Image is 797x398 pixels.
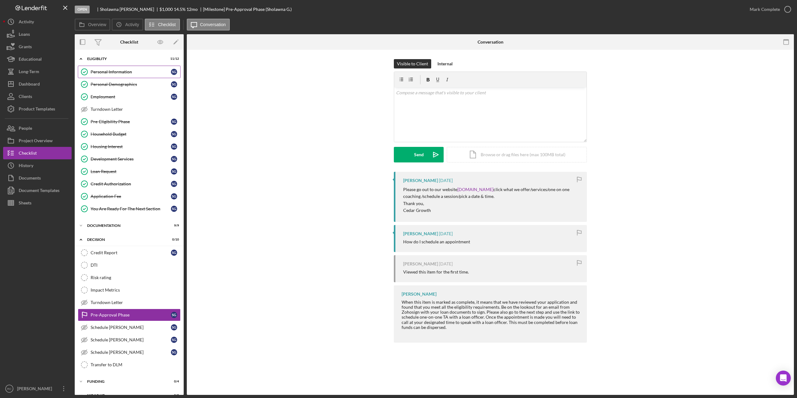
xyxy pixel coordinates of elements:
a: DTI [78,259,181,271]
div: S G [171,119,177,125]
div: Personal Information [91,69,171,74]
div: [Milestone] Pre-Approval Phase (Sholawna G.) [203,7,292,12]
a: Schedule [PERSON_NAME]SG [78,321,181,334]
a: Schedule [PERSON_NAME]SG [78,346,181,358]
a: Pre-Eligibility PhaseSG [78,115,181,128]
div: Wrap up [87,394,163,397]
div: [PERSON_NAME] [402,292,436,297]
div: S G [171,324,177,330]
button: Sheets [3,197,72,209]
button: RC[PERSON_NAME] [3,382,72,395]
button: Product Templates [3,103,72,115]
div: Schedule [PERSON_NAME] [91,337,171,342]
button: Activity [112,19,143,30]
label: Activity [125,22,139,27]
button: Documents [3,172,72,184]
a: Loan RequestSG [78,165,181,178]
div: Checklist [19,147,37,161]
time: 2025-10-08 16:48 [439,178,453,183]
div: Open [75,6,90,13]
div: [PERSON_NAME] [403,261,438,266]
div: Mark Complete [750,3,780,16]
div: Conversation [478,40,503,44]
button: Educational [3,53,72,65]
div: Loan Request [91,169,171,174]
a: Schedule [PERSON_NAME]SG [78,334,181,346]
button: Long-Term [3,65,72,78]
button: Checklist [3,147,72,159]
div: 0 / 10 [168,238,179,241]
p: Thank you, [403,200,581,207]
div: 0 / 4 [168,380,179,383]
a: Credit ReportSG [78,246,181,259]
a: Development ServicesSG [78,153,181,165]
div: Visible to Client [397,59,428,68]
a: Housing InterestSG [78,140,181,153]
div: [PERSON_NAME] [403,231,438,236]
div: Viewed this item for the first time. [403,269,469,274]
div: Document Templates [19,184,59,198]
div: Decision [87,238,163,241]
div: Product Templates [19,103,55,117]
button: Mark Complete [743,3,794,16]
div: Open Intercom Messenger [776,371,791,386]
div: People [19,122,32,136]
div: S G [171,337,177,343]
div: Eligiblity [87,57,163,61]
div: S G [171,349,177,355]
a: Turndown Letter [78,103,181,115]
div: Grants [19,40,32,54]
button: Internal [434,59,456,68]
a: Pre-Approval PhaseSG [78,309,181,321]
div: S G [171,156,177,162]
button: Activity [3,16,72,28]
div: Risk rating [91,275,180,280]
button: People [3,122,72,134]
div: Personal Demographics [91,82,171,87]
div: Credit Report [91,250,171,255]
a: Risk rating [78,271,181,284]
div: S G [171,143,177,150]
div: 12 mo [186,7,198,12]
div: Checklist [120,40,138,44]
div: Clients [19,90,32,104]
a: Dashboard [3,78,72,90]
a: You Are Ready For The Next SectionSG [78,203,181,215]
div: Credit Authorization [91,181,171,186]
div: Funding [87,380,163,383]
a: Transfer to DLM [78,358,181,371]
a: Turndown Letter [78,296,181,309]
div: [PERSON_NAME] [16,382,56,396]
div: Employment [91,94,171,99]
div: S G [171,94,177,100]
div: S G [171,181,177,187]
label: Overview [88,22,106,27]
div: When this item is marked as complete, it means that we have reviewed your application and found t... [402,300,581,335]
button: Document Templates [3,184,72,197]
button: Project Overview [3,134,72,147]
div: [PERSON_NAME] [403,178,438,183]
a: Personal DemographicsSG [78,78,181,91]
a: Clients [3,90,72,103]
button: History [3,159,72,172]
div: S G [171,69,177,75]
button: Checklist [145,19,180,30]
label: Conversation [200,22,226,27]
span: $1,000 [159,7,173,12]
a: [DOMAIN_NAME] [457,187,493,192]
div: Internal [437,59,453,68]
div: Schedule [PERSON_NAME] [91,350,171,355]
time: 2025-10-08 16:36 [439,231,453,236]
p: Cedar Growth [403,207,581,214]
button: Grants [3,40,72,53]
button: Visible to Client [394,59,431,68]
button: Overview [75,19,110,30]
time: 2025-10-07 18:00 [439,261,453,266]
